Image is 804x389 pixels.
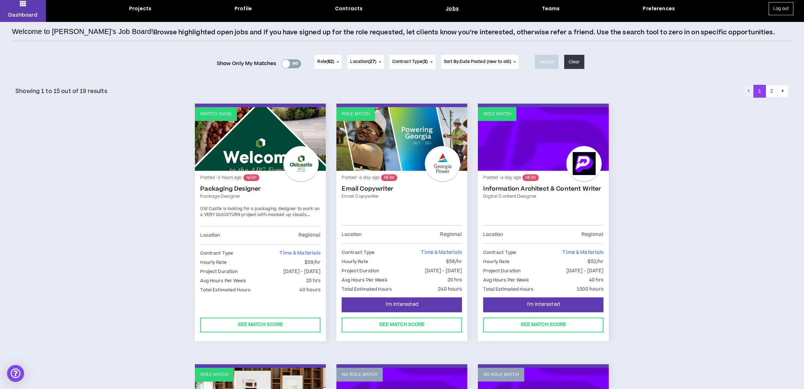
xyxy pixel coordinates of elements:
[16,87,107,95] p: Showing 1 to 15 out of 19 results
[306,277,321,285] p: 20 hrs
[483,111,511,117] p: Role Match
[350,59,376,65] span: Location ( )
[446,258,462,266] p: $56/hr
[200,193,320,199] a: Package Designer
[335,5,363,12] div: Contracts
[392,59,428,65] span: Contract Type ( )
[483,185,603,192] a: Information Architect & Content Writer
[483,267,521,275] p: Project Duration
[643,5,675,12] div: Preferences
[483,174,603,181] p: Posted - a day ago
[342,285,392,293] p: Total Estimated Hours
[200,231,220,239] p: Location
[195,107,326,171] a: Invited (new)
[317,59,334,65] span: Role ( )
[342,267,379,275] p: Project Duration
[342,258,368,266] p: Hourly Rate
[342,185,462,192] a: Email Copywriter
[483,285,533,293] p: Total Estimated Hours
[328,59,333,65] span: 62
[483,258,509,266] p: Hourly Rate
[8,11,37,19] p: Dashboard
[299,231,320,239] p: Regional
[441,55,519,69] button: Sort By:Date Posted (new to old)
[200,318,320,332] button: See Match Score
[153,28,775,37] p: Browse highlighted open jobs and if you have signed up for the role requested, let clients know y...
[566,267,604,275] p: [DATE] - [DATE]
[200,185,320,192] a: Packaging Designer
[564,55,585,69] button: Clear
[447,276,462,284] p: 20 hrs
[347,55,383,69] button: Location(27)
[483,297,603,312] button: I'm Interested
[342,231,361,238] p: Location
[483,249,516,256] p: Contract Type
[753,85,766,98] button: 1
[370,59,375,65] span: 27
[314,55,342,69] button: Role(62)
[342,193,462,199] a: Email Copywriter
[483,231,503,238] p: Location
[217,58,277,69] span: Show Only My Matches
[200,268,238,275] p: Project Duration
[235,5,252,12] div: Profile
[483,193,603,199] a: Digital Content Designer
[299,286,320,294] p: 40 hours
[342,174,462,181] p: Posted - a day ago
[769,2,793,15] button: Log out
[421,249,462,256] span: Time & Materials
[381,174,397,181] sup: NEW!
[342,276,387,284] p: Avg Hours Per Week
[483,371,519,378] p: No Role Match
[424,59,426,65] span: 3
[342,111,370,117] p: Role Match
[542,5,560,12] div: Teams
[342,249,375,256] p: Contract Type
[425,267,462,275] p: [DATE] - [DATE]
[200,277,245,285] p: Avg Hours Per Week
[200,111,231,117] p: Invited (new)
[12,26,153,37] h4: Welcome to [PERSON_NAME]’s Job Board!
[243,174,259,181] sup: NEW!
[200,249,233,257] p: Contract Type
[444,59,511,65] span: Sort By: Date Posted (new to old)
[522,174,538,181] sup: NEW!
[440,231,462,238] p: Regional
[389,55,435,69] button: Contract Type(3)
[535,55,559,69] button: Search
[589,276,604,284] p: 40 hrs
[7,365,24,382] div: Open Intercom Messenger
[438,285,462,293] p: 240 hours
[279,250,320,257] span: Time & Materials
[342,318,462,332] button: See Match Score
[483,276,528,284] p: Avg Hours Per Week
[200,286,250,294] p: Total Estimated Hours
[588,258,604,266] p: $52/hr
[200,206,319,218] span: Old Castle is looking for a packaging designer to work on a VERY QUICKTURN project with mocked up...
[283,268,321,275] p: [DATE] - [DATE]
[577,285,603,293] p: 1000 hours
[129,5,151,12] div: Projects
[562,249,603,256] span: Time & Materials
[483,318,603,332] button: See Match Score
[342,297,462,312] button: I'm Interested
[386,301,418,308] span: I'm Interested
[200,259,226,266] p: Hourly Rate
[765,85,778,98] button: 2
[478,107,609,171] a: Role Match
[743,85,788,98] nav: pagination
[305,259,321,266] p: $59/hr
[582,231,603,238] p: Regional
[342,371,377,378] p: No Role Match
[200,371,228,378] p: Role Match
[527,301,560,308] span: I'm Interested
[200,174,320,181] p: Posted - 3 hours ago
[336,107,467,171] a: Role Match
